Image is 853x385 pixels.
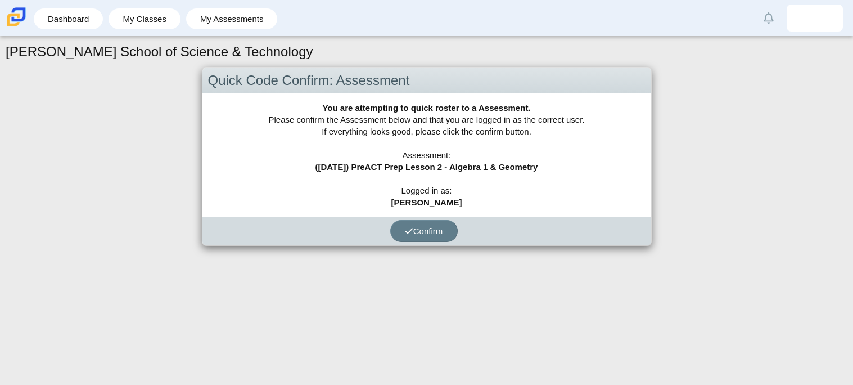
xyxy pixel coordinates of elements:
button: Confirm [390,220,458,242]
a: My Classes [114,8,175,29]
img: tatiana.borgestorr.5vhCCr [806,9,824,27]
img: Carmen School of Science & Technology [4,5,28,29]
a: Carmen School of Science & Technology [4,21,28,30]
b: [PERSON_NAME] [391,198,462,207]
b: You are attempting to quick roster to a Assessment. [322,103,530,113]
a: Alerts [756,6,781,30]
a: My Assessments [192,8,272,29]
b: ([DATE]) PreACT Prep Lesson 2 - Algebra 1 & Geometry [315,162,538,172]
div: Please confirm the Assessment below and that you are logged in as the correct user. If everything... [202,93,651,217]
h1: [PERSON_NAME] School of Science & Technology [6,42,313,61]
a: Dashboard [39,8,97,29]
span: Confirm [405,226,443,236]
div: Quick Code Confirm: Assessment [202,68,651,94]
a: tatiana.borgestorr.5vhCCr [787,5,843,32]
